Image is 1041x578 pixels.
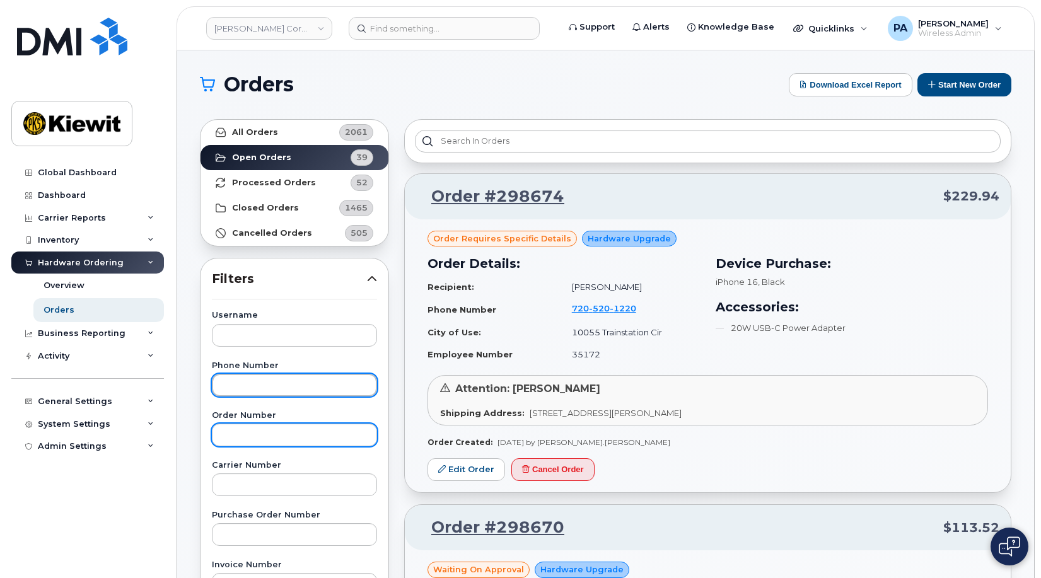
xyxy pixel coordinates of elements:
[232,228,312,238] strong: Cancelled Orders
[561,321,701,344] td: 10055 Trainstation Cir
[212,561,377,569] label: Invoice Number
[427,437,492,447] strong: Order Created:
[232,127,278,137] strong: All Orders
[345,126,368,138] span: 2061
[789,73,912,96] button: Download Excel Report
[224,75,294,94] span: Orders
[201,145,388,170] a: Open Orders39
[716,254,989,273] h3: Device Purchase:
[345,202,368,214] span: 1465
[440,408,525,418] strong: Shipping Address:
[416,516,564,539] a: Order #298670
[427,254,701,273] h3: Order Details:
[561,344,701,366] td: 35172
[610,303,636,313] span: 1220
[415,130,1001,153] input: Search in orders
[943,519,999,537] span: $113.52
[716,298,989,316] h3: Accessories:
[572,303,651,313] a: 7205201220
[201,195,388,221] a: Closed Orders1465
[943,187,999,205] span: $229.94
[201,120,388,145] a: All Orders2061
[540,564,624,575] span: Hardware Upgrade
[917,73,1011,96] button: Start New Order
[427,458,505,482] a: Edit Order
[232,203,299,213] strong: Closed Orders
[212,362,377,370] label: Phone Number
[572,303,636,313] span: 720
[427,327,481,337] strong: City of Use:
[212,511,377,519] label: Purchase Order Number
[589,303,610,313] span: 520
[427,349,513,359] strong: Employee Number
[588,233,671,245] span: Hardware Upgrade
[212,311,377,320] label: Username
[212,461,377,470] label: Carrier Number
[716,277,758,287] span: iPhone 16
[351,227,368,239] span: 505
[201,221,388,246] a: Cancelled Orders505
[999,536,1020,557] img: Open chat
[561,276,701,298] td: [PERSON_NAME]
[212,270,367,288] span: Filters
[212,412,377,420] label: Order Number
[511,458,595,482] button: Cancel Order
[530,408,682,418] span: [STREET_ADDRESS][PERSON_NAME]
[356,176,368,188] span: 52
[201,170,388,195] a: Processed Orders52
[356,151,368,163] span: 39
[232,153,291,163] strong: Open Orders
[232,178,316,188] strong: Processed Orders
[433,564,524,575] span: Waiting On Approval
[497,437,670,447] span: [DATE] by [PERSON_NAME].[PERSON_NAME]
[427,282,474,292] strong: Recipient:
[416,185,564,208] a: Order #298674
[427,304,496,315] strong: Phone Number
[758,277,785,287] span: , Black
[433,233,571,245] span: Order requires Specific details
[455,383,600,395] span: Attention: [PERSON_NAME]
[716,322,989,334] li: 20W USB-C Power Adapter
